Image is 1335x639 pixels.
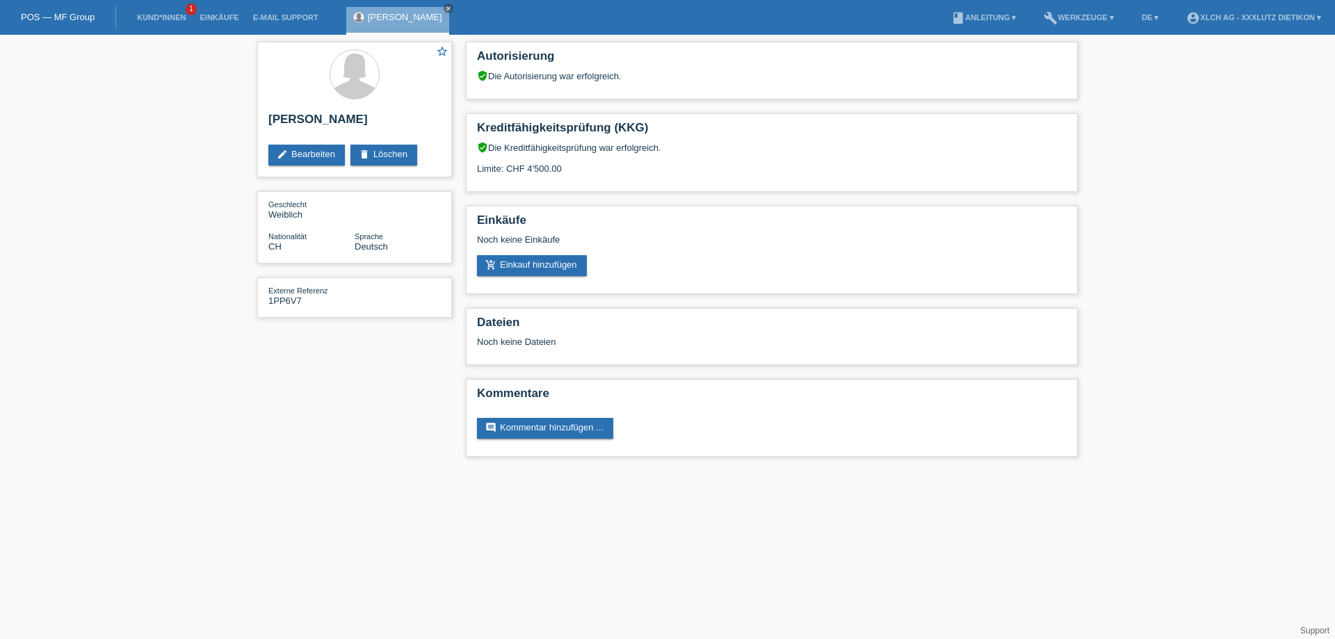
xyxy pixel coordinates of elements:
[944,13,1023,22] a: bookAnleitung ▾
[268,113,441,134] h2: [PERSON_NAME]
[186,3,197,15] span: 1
[268,200,307,209] span: Geschlecht
[1300,626,1329,636] a: Support
[268,199,355,220] div: Weiblich
[477,121,1067,142] h2: Kreditfähigkeitsprüfung (KKG)
[277,149,288,160] i: edit
[193,13,245,22] a: Einkäufe
[485,422,496,433] i: comment
[445,5,452,12] i: close
[355,232,383,241] span: Sprache
[477,49,1067,70] h2: Autorisierung
[21,12,95,22] a: POS — MF Group
[477,142,488,153] i: verified_user
[477,142,1067,184] div: Die Kreditfähigkeitsprüfung war erfolgreich. Limite: CHF 4'500.00
[485,259,496,270] i: add_shopping_cart
[477,255,587,276] a: add_shopping_cartEinkauf hinzufügen
[268,232,307,241] span: Nationalität
[436,45,448,58] i: star_border
[130,13,193,22] a: Kund*innen
[246,13,325,22] a: E-Mail Support
[268,286,328,295] span: Externe Referenz
[368,12,442,22] a: [PERSON_NAME]
[350,145,417,165] a: deleteLöschen
[1186,11,1200,25] i: account_circle
[1179,13,1328,22] a: account_circleXLCH AG - XXXLutz Dietikon ▾
[1135,13,1165,22] a: DE ▾
[268,241,282,252] span: Schweiz
[477,70,1067,81] div: Die Autorisierung war erfolgreich.
[477,234,1067,255] div: Noch keine Einkäufe
[268,145,345,165] a: editBearbeiten
[477,387,1067,407] h2: Kommentare
[436,45,448,60] a: star_border
[444,3,453,13] a: close
[951,11,965,25] i: book
[359,149,370,160] i: delete
[477,70,488,81] i: verified_user
[477,418,613,439] a: commentKommentar hinzufügen ...
[1037,13,1121,22] a: buildWerkzeuge ▾
[1044,11,1058,25] i: build
[268,285,355,306] div: 1PP6V7
[477,337,902,347] div: Noch keine Dateien
[355,241,388,252] span: Deutsch
[477,213,1067,234] h2: Einkäufe
[477,316,1067,337] h2: Dateien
